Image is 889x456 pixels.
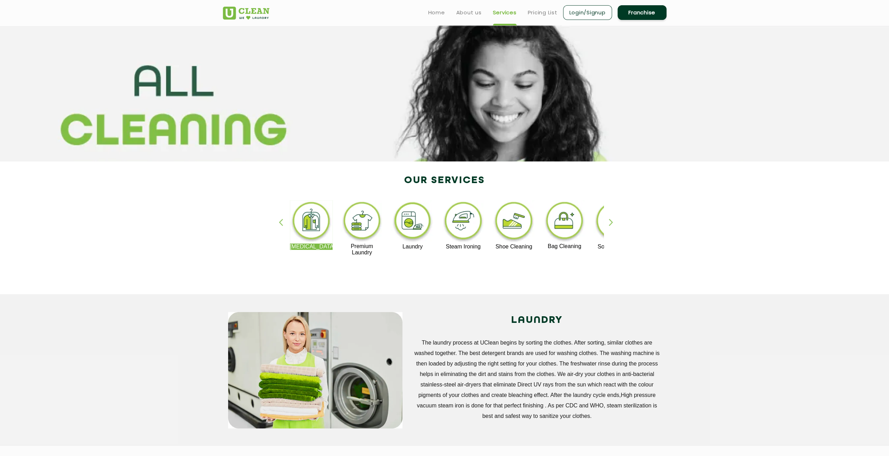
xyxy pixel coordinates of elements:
[493,244,535,250] p: Shoe Cleaning
[413,312,661,329] h2: LAUNDRY
[618,5,666,20] a: Franchise
[493,8,517,17] a: Services
[391,200,434,244] img: laundry_cleaning_11zon.webp
[456,8,482,17] a: About us
[290,244,333,250] p: [MEDICAL_DATA]
[413,338,661,421] p: The laundry process at UClean begins by sorting the clothes. After sorting, similar clothes are w...
[442,200,485,244] img: steam_ironing_11zon.webp
[228,312,402,428] img: service_main_image_11zon.webp
[493,200,535,244] img: shoe_cleaning_11zon.webp
[391,244,434,250] p: Laundry
[543,200,586,243] img: bag_cleaning_11zon.webp
[428,8,445,17] a: Home
[341,243,384,256] p: Premium Laundry
[223,7,269,20] img: UClean Laundry and Dry Cleaning
[290,200,333,244] img: dry_cleaning_11zon.webp
[543,243,586,249] p: Bag Cleaning
[563,5,612,20] a: Login/Signup
[341,200,384,243] img: premium_laundry_cleaning_11zon.webp
[442,244,485,250] p: Steam Ironing
[528,8,558,17] a: Pricing List
[593,200,636,244] img: sofa_cleaning_11zon.webp
[593,244,636,250] p: Sofa Cleaning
